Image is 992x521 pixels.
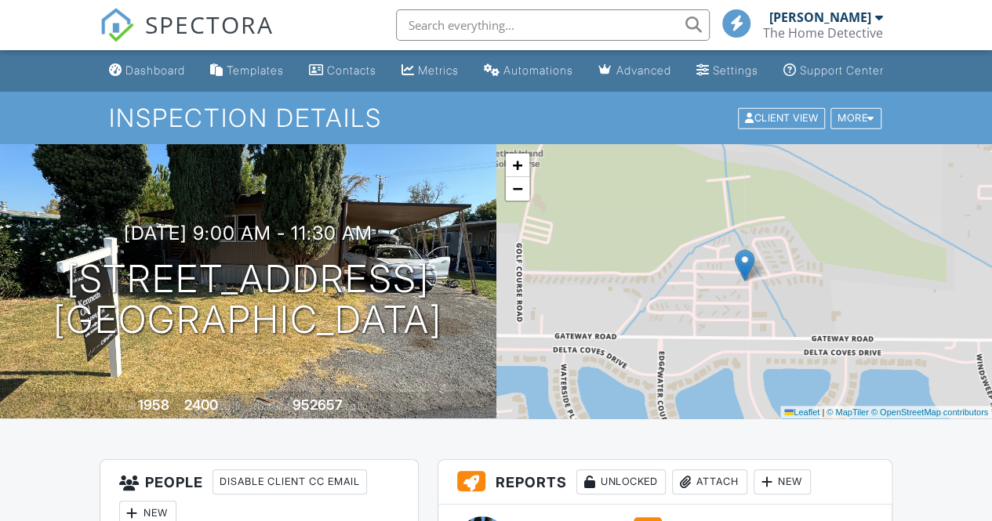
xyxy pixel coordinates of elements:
span: Built [118,400,136,412]
a: Metrics [395,56,465,85]
img: The Best Home Inspection Software - Spectora [100,8,134,42]
h1: [STREET_ADDRESS] [GEOGRAPHIC_DATA] [53,259,442,342]
div: Dashboard [125,63,185,77]
div: [PERSON_NAME] [769,9,871,25]
a: Zoom in [506,154,529,177]
a: Automations (Basic) [478,56,580,85]
div: Advanced [616,63,671,77]
div: Contacts [327,63,376,77]
span: sq. ft. [220,400,242,412]
a: Contacts [303,56,383,85]
span: sq.ft. [345,400,365,412]
h3: [DATE] 9:00 am - 11:30 am [124,223,372,244]
div: 1958 [138,396,169,413]
div: Disable Client CC Email [213,469,367,494]
div: New [754,469,811,494]
a: Dashboard [103,56,191,85]
div: Attach [672,469,747,494]
div: Support Center [800,63,884,77]
div: Automations [503,63,573,77]
span: SPECTORA [145,8,274,41]
div: Settings [713,63,758,77]
span: | [822,407,824,417]
a: Templates [204,56,290,85]
div: More [830,107,881,128]
a: SPECTORA [100,21,274,54]
a: Support Center [777,56,890,85]
a: Leaflet [784,407,819,417]
span: + [512,155,522,175]
span: Lot Size [257,400,290,412]
div: Client View [738,107,825,128]
div: Metrics [418,63,459,77]
img: Marker [735,249,754,281]
a: Settings [690,56,765,85]
div: Unlocked [576,469,666,494]
div: 952657 [293,396,343,413]
a: Advanced [592,56,678,85]
a: Client View [736,111,829,123]
div: 2400 [184,396,218,413]
div: Templates [227,63,284,77]
a: Zoom out [506,177,529,201]
a: © OpenStreetMap contributors [871,407,988,417]
a: © MapTiler [827,407,869,417]
div: The Home Detective [763,25,883,41]
h1: Inspection Details [109,104,882,132]
h3: Reports [438,460,892,505]
input: Search everything... [396,9,710,41]
span: − [512,179,522,198]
